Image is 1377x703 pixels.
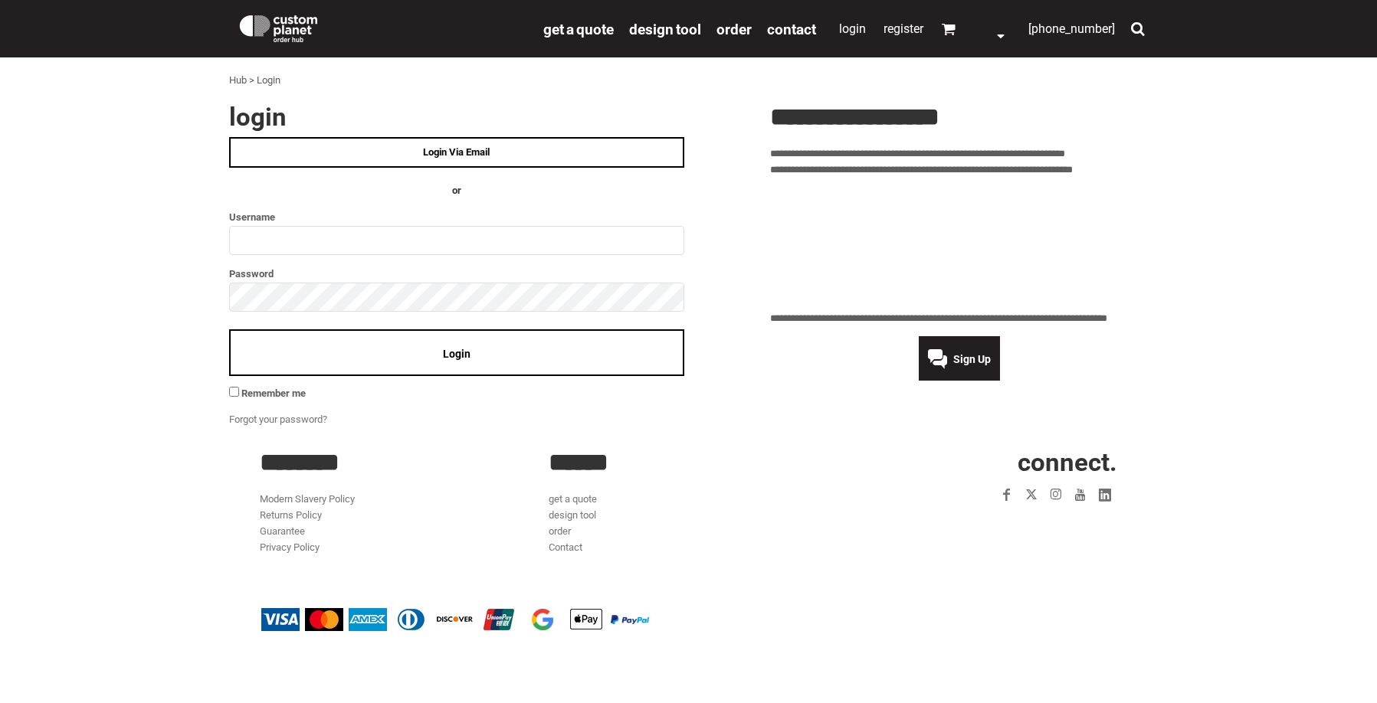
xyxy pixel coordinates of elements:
a: get a quote [549,493,597,505]
a: Custom Planet [229,4,536,50]
iframe: Customer reviews powered by Trustpilot [770,187,1148,302]
a: Contact [549,541,582,553]
span: design tool [629,21,701,38]
a: Forgot your password? [229,414,327,425]
input: Remember me [229,387,239,397]
label: Username [229,208,684,226]
h2: CONNECT. [838,450,1117,475]
span: [PHONE_NUMBER] [1028,21,1115,36]
span: Login [443,348,470,360]
a: Returns Policy [260,509,322,521]
img: Visa [261,608,300,631]
span: Login Via Email [423,146,490,158]
img: Custom Planet [237,11,320,42]
img: China UnionPay [480,608,518,631]
span: Sign Up [953,353,991,365]
a: Login Via Email [229,137,684,168]
span: get a quote [543,21,614,38]
span: Contact [767,21,816,38]
a: Guarantee [260,525,305,537]
img: PayPal [611,615,649,624]
img: Mastercard [305,608,343,631]
span: order [716,21,752,38]
img: Apple Pay [567,608,605,631]
a: Contact [767,20,816,38]
a: Register [884,21,923,36]
img: Diners Club [392,608,431,631]
label: Password [229,265,684,283]
a: order [716,20,752,38]
a: Modern Slavery Policy [260,493,355,505]
img: American Express [349,608,387,631]
div: Login [257,73,280,89]
a: Login [839,21,866,36]
div: > [249,73,254,89]
a: design tool [549,509,596,521]
h4: OR [229,183,684,199]
a: Hub [229,74,247,86]
a: Privacy Policy [260,541,320,553]
a: get a quote [543,20,614,38]
img: Google Pay [523,608,562,631]
h2: Login [229,104,684,129]
a: order [549,525,571,537]
span: Remember me [241,387,306,399]
iframe: Customer reviews powered by Trustpilot [906,516,1117,535]
img: Discover [436,608,474,631]
a: design tool [629,20,701,38]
